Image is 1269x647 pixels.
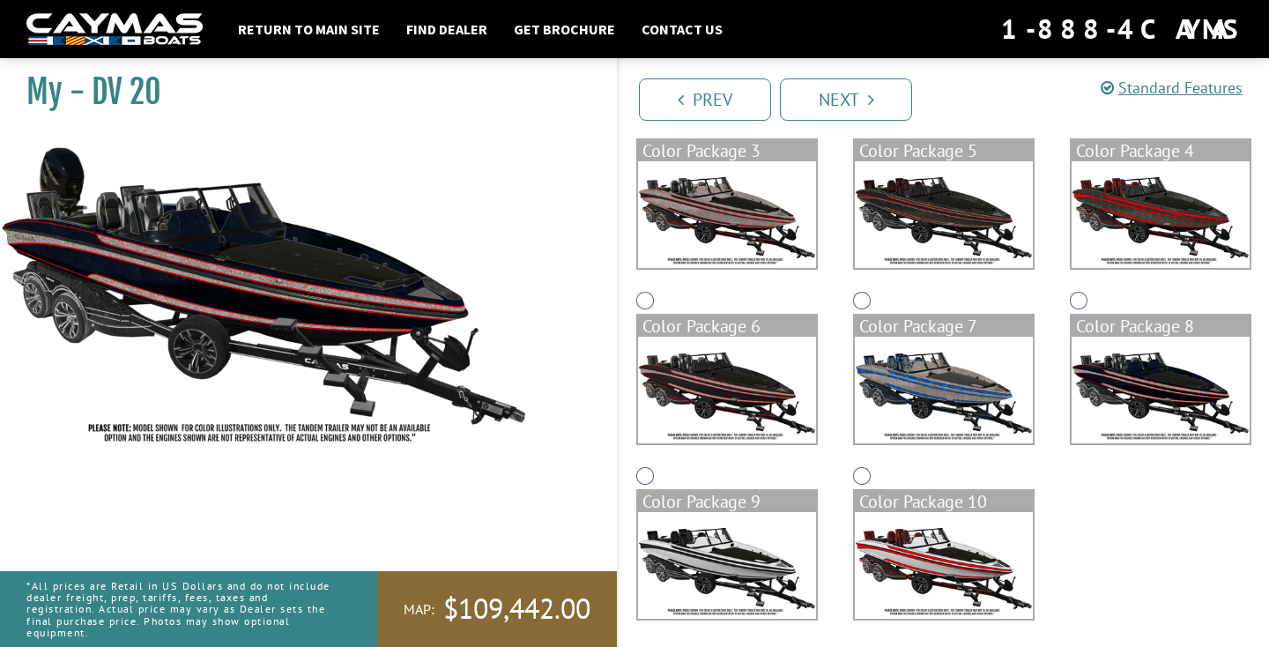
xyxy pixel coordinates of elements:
[638,161,816,268] img: color_package_384.png
[638,337,816,443] img: color_package_387.png
[639,78,771,121] a: Prev
[404,600,434,619] span: MAP:
[855,491,1033,512] div: Color Package 10
[855,512,1033,619] img: color_package_391.png
[638,512,816,619] img: color_package_390.png
[26,571,338,647] p: *All prices are Retail in US Dollars and do not include dealer freight, prep, tariffs, fees, taxe...
[1072,316,1250,337] div: Color Package 8
[377,571,617,647] a: MAP:$109,442.00
[638,491,816,512] div: Color Package 9
[397,18,496,41] a: Find Dealer
[633,18,731,41] a: Contact Us
[26,13,203,46] img: white-logo-c9c8dbefe5ff5ceceb0f0178aa75bf4bb51f6bca0971e226c86eb53dfe498488.png
[855,316,1033,337] div: Color Package 7
[1072,337,1250,443] img: color_package_389.png
[229,18,389,41] a: Return to main site
[1072,161,1250,268] img: color_package_386.png
[638,140,816,161] div: Color Package 3
[855,140,1033,161] div: Color Package 5
[26,72,573,112] h1: My - DV 20
[1072,140,1250,161] div: Color Package 4
[634,76,1269,121] ul: Pagination
[1101,78,1243,98] a: Standard Features
[780,78,912,121] a: Next
[505,18,624,41] a: Get Brochure
[1001,10,1243,48] div: 1-888-4CAYMAS
[855,161,1033,268] img: color_package_385.png
[638,316,816,337] div: Color Package 6
[855,337,1033,443] img: color_package_388.png
[443,591,590,628] span: $109,442.00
